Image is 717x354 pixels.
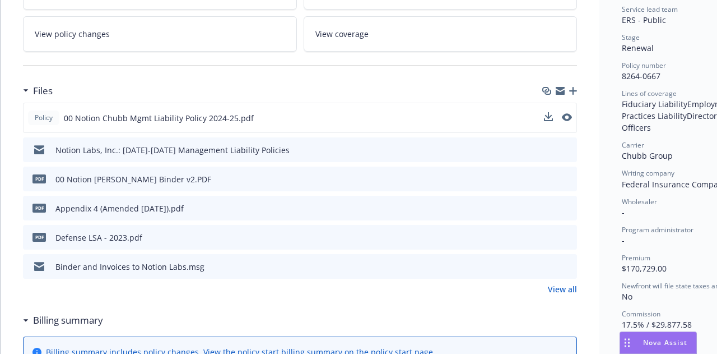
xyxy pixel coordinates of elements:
button: Nova Assist [620,332,697,354]
div: Files [23,84,53,98]
button: download file [544,144,553,156]
span: $170,729.00 [622,263,667,274]
button: preview file [562,203,572,214]
span: Renewal [622,43,654,53]
span: View policy changes [35,28,110,40]
button: download file [544,261,553,273]
button: download file [544,173,553,185]
span: Stage [622,33,640,42]
button: download file [544,112,553,121]
div: Binder and Invoices to Notion Labs.msg [55,261,204,273]
span: No [622,291,632,302]
span: Nova Assist [643,338,687,347]
button: preview file [562,261,572,273]
span: Fiduciary Liability [622,99,687,109]
button: preview file [562,113,572,121]
a: View coverage [304,16,578,52]
button: preview file [562,232,572,243]
button: preview file [562,112,572,124]
span: Chubb Group [622,150,673,161]
h3: Billing summary [33,313,103,328]
a: View policy changes [23,16,297,52]
span: Service lead team [622,4,678,14]
div: Defense LSA - 2023.pdf [55,232,142,243]
span: Policy number [622,61,666,70]
div: Billing summary [23,313,103,328]
a: View all [548,283,577,295]
div: Appendix 4 (Amended [DATE]).pdf [55,203,184,214]
div: Notion Labs, Inc.: [DATE]-[DATE] Management Liability Policies [55,144,290,156]
span: ERS - Public [622,15,666,25]
span: Wholesaler [622,197,657,206]
span: 8264-0667 [622,71,660,81]
span: Writing company [622,168,674,178]
button: download file [544,112,553,124]
button: preview file [562,144,572,156]
span: Commission [622,309,660,319]
span: pdf [32,233,46,241]
span: 00 Notion Chubb Mgmt Liability Policy 2024-25.pdf [64,112,254,124]
h3: Files [33,84,53,98]
span: PDF [32,174,46,183]
span: View coverage [315,28,369,40]
span: Lines of coverage [622,89,677,98]
span: 17.5% / $29,877.58 [622,319,692,330]
span: - [622,207,625,218]
button: download file [544,232,553,243]
span: Policy [32,113,55,123]
span: Premium [622,253,650,263]
span: - [622,235,625,246]
button: download file [544,203,553,214]
span: Program administrator [622,225,693,235]
span: Carrier [622,140,644,150]
div: Drag to move [620,332,634,353]
button: preview file [562,173,572,185]
span: pdf [32,204,46,212]
div: 00 Notion [PERSON_NAME] Binder v2.PDF [55,173,211,185]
